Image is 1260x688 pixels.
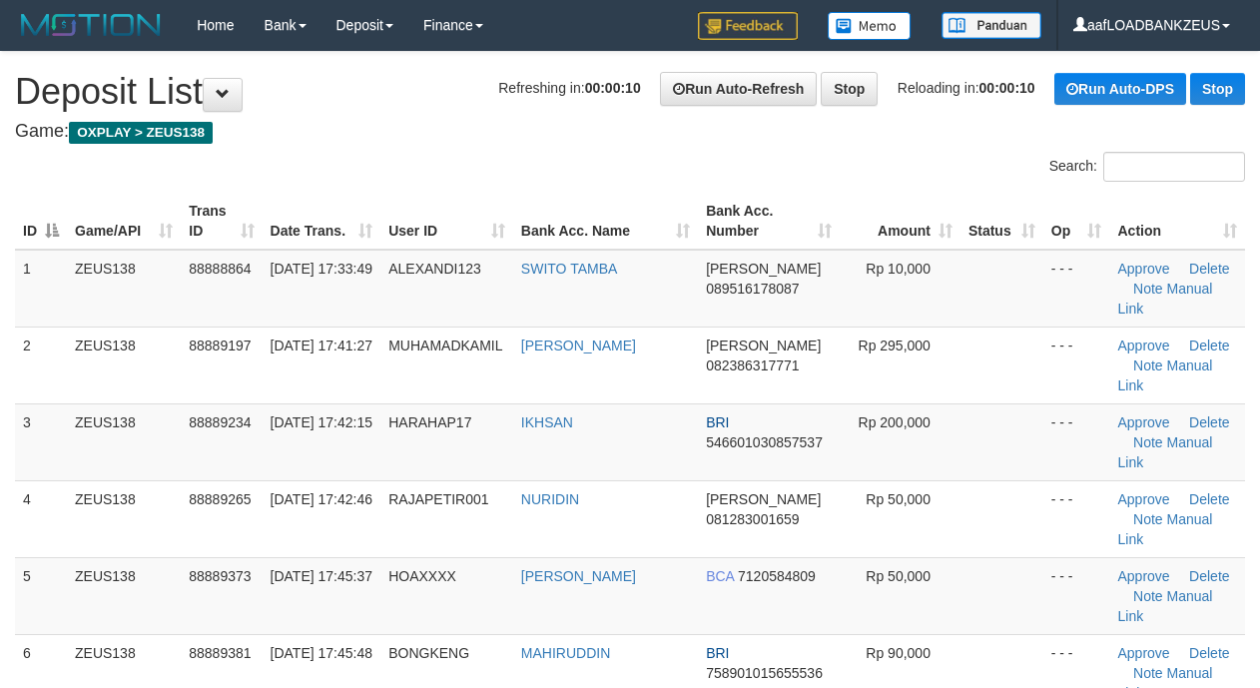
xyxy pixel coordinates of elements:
a: Approve [1117,261,1169,277]
td: 5 [15,557,67,634]
span: 88889373 [189,568,251,584]
td: - - - [1043,557,1110,634]
th: Game/API: activate to sort column ascending [67,193,181,250]
span: MUHAMADKAMIL [388,338,502,353]
span: BCA [706,568,734,584]
a: Note [1133,281,1163,297]
a: Note [1133,357,1163,373]
span: ALEXANDI123 [388,261,481,277]
td: - - - [1043,250,1110,328]
span: Reloading in: [898,80,1035,96]
td: 1 [15,250,67,328]
span: OXPLAY > ZEUS138 [69,122,213,144]
a: Delete [1189,491,1229,507]
img: panduan.png [942,12,1041,39]
span: Copy 546601030857537 to clipboard [706,434,823,450]
input: Search: [1103,152,1245,182]
a: SWITO TAMBA [521,261,617,277]
a: [PERSON_NAME] [521,568,636,584]
a: NURIDIN [521,491,579,507]
span: [DATE] 17:42:46 [271,491,372,507]
td: - - - [1043,480,1110,557]
a: Note [1133,511,1163,527]
th: Amount: activate to sort column ascending [840,193,960,250]
td: 2 [15,327,67,403]
span: HOAXXXX [388,568,456,584]
a: Delete [1189,414,1229,430]
span: 88889234 [189,414,251,430]
a: Approve [1117,414,1169,430]
td: - - - [1043,403,1110,480]
span: Rp 10,000 [866,261,931,277]
span: Copy 081283001659 to clipboard [706,511,799,527]
span: [PERSON_NAME] [706,261,821,277]
span: [DATE] 17:45:48 [271,645,372,661]
span: [DATE] 17:45:37 [271,568,372,584]
span: [DATE] 17:42:15 [271,414,372,430]
span: Rp 200,000 [859,414,931,430]
span: Rp 90,000 [866,645,931,661]
span: HARAHAP17 [388,414,471,430]
th: Bank Acc. Name: activate to sort column ascending [513,193,698,250]
span: Rp 295,000 [859,338,931,353]
a: Manual Link [1117,434,1212,470]
span: Rp 50,000 [866,491,931,507]
img: Button%20Memo.svg [828,12,912,40]
a: Delete [1189,568,1229,584]
span: 88889197 [189,338,251,353]
span: [DATE] 17:41:27 [271,338,372,353]
span: [PERSON_NAME] [706,338,821,353]
span: BRI [706,414,729,430]
a: Note [1133,588,1163,604]
h4: Game: [15,122,1245,142]
a: Note [1133,665,1163,681]
a: Approve [1117,645,1169,661]
a: Manual Link [1117,511,1212,547]
a: Manual Link [1117,281,1212,317]
td: ZEUS138 [67,403,181,480]
span: BONGKENG [388,645,469,661]
span: 88889381 [189,645,251,661]
td: - - - [1043,327,1110,403]
span: Copy 082386317771 to clipboard [706,357,799,373]
th: Trans ID: activate to sort column ascending [181,193,262,250]
th: Date Trans.: activate to sort column ascending [263,193,381,250]
a: Manual Link [1117,588,1212,624]
td: 3 [15,403,67,480]
a: Delete [1189,645,1229,661]
a: Approve [1117,338,1169,353]
span: Copy 089516178087 to clipboard [706,281,799,297]
th: Status: activate to sort column ascending [960,193,1043,250]
a: Manual Link [1117,357,1212,393]
a: Note [1133,434,1163,450]
a: MAHIRUDDIN [521,645,610,661]
span: Refreshing in: [498,80,640,96]
img: MOTION_logo.png [15,10,167,40]
a: Delete [1189,338,1229,353]
strong: 00:00:10 [979,80,1035,96]
a: Approve [1117,491,1169,507]
td: ZEUS138 [67,557,181,634]
strong: 00:00:10 [585,80,641,96]
th: ID: activate to sort column descending [15,193,67,250]
a: Delete [1189,261,1229,277]
a: Run Auto-Refresh [660,72,817,106]
td: ZEUS138 [67,480,181,557]
span: Rp 50,000 [866,568,931,584]
span: 88889265 [189,491,251,507]
a: Approve [1117,568,1169,584]
span: [PERSON_NAME] [706,491,821,507]
span: [DATE] 17:33:49 [271,261,372,277]
span: RAJAPETIR001 [388,491,488,507]
a: [PERSON_NAME] [521,338,636,353]
a: Run Auto-DPS [1054,73,1186,105]
img: Feedback.jpg [698,12,798,40]
label: Search: [1049,152,1245,182]
h1: Deposit List [15,72,1245,112]
a: Stop [821,72,878,106]
a: IKHSAN [521,414,573,430]
a: Stop [1190,73,1245,105]
td: 4 [15,480,67,557]
span: Copy 7120584809 to clipboard [738,568,816,584]
span: 88888864 [189,261,251,277]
